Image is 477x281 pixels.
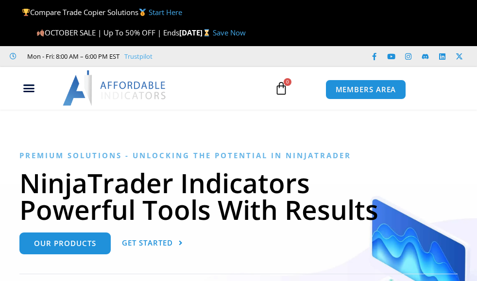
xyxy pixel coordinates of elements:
[37,29,44,36] img: 🍂
[5,79,52,98] div: Menu Toggle
[19,169,458,223] h1: NinjaTrader Indicators Powerful Tools With Results
[19,151,458,160] h6: Premium Solutions - Unlocking the Potential in NinjaTrader
[122,232,183,254] a: Get Started
[325,80,407,99] a: MEMBERS AREA
[22,9,30,16] img: 🏆
[22,7,182,17] span: Compare Trade Copier Solutions
[203,29,210,36] img: ⌛
[25,50,119,62] span: Mon - Fri: 8:00 AM – 6:00 PM EST
[139,9,146,16] img: 🥇
[260,74,303,102] a: 0
[284,78,291,86] span: 0
[36,28,179,37] span: OCTOBER SALE | Up To 50% OFF | Ends
[122,239,173,247] span: Get Started
[149,7,182,17] a: Start Here
[63,70,167,105] img: LogoAI | Affordable Indicators – NinjaTrader
[179,28,213,37] strong: [DATE]
[19,232,111,254] a: Our Products
[34,240,96,247] span: Our Products
[213,28,246,37] a: Save Now
[336,86,396,93] span: MEMBERS AREA
[124,50,153,62] a: Trustpilot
